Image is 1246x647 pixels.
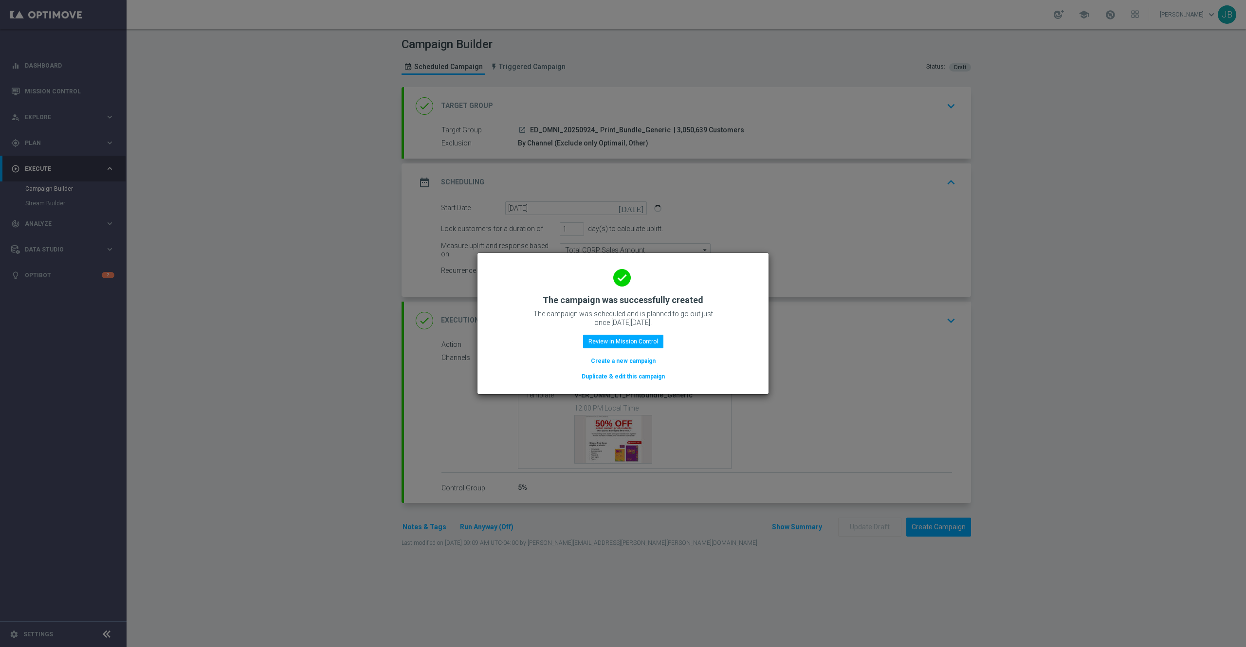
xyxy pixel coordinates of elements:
[526,309,720,327] p: The campaign was scheduled and is planned to go out just once [DATE][DATE].
[543,294,703,306] h2: The campaign was successfully created
[590,356,657,366] button: Create a new campaign
[583,335,663,348] button: Review in Mission Control
[613,269,631,287] i: done
[581,371,666,382] button: Duplicate & edit this campaign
